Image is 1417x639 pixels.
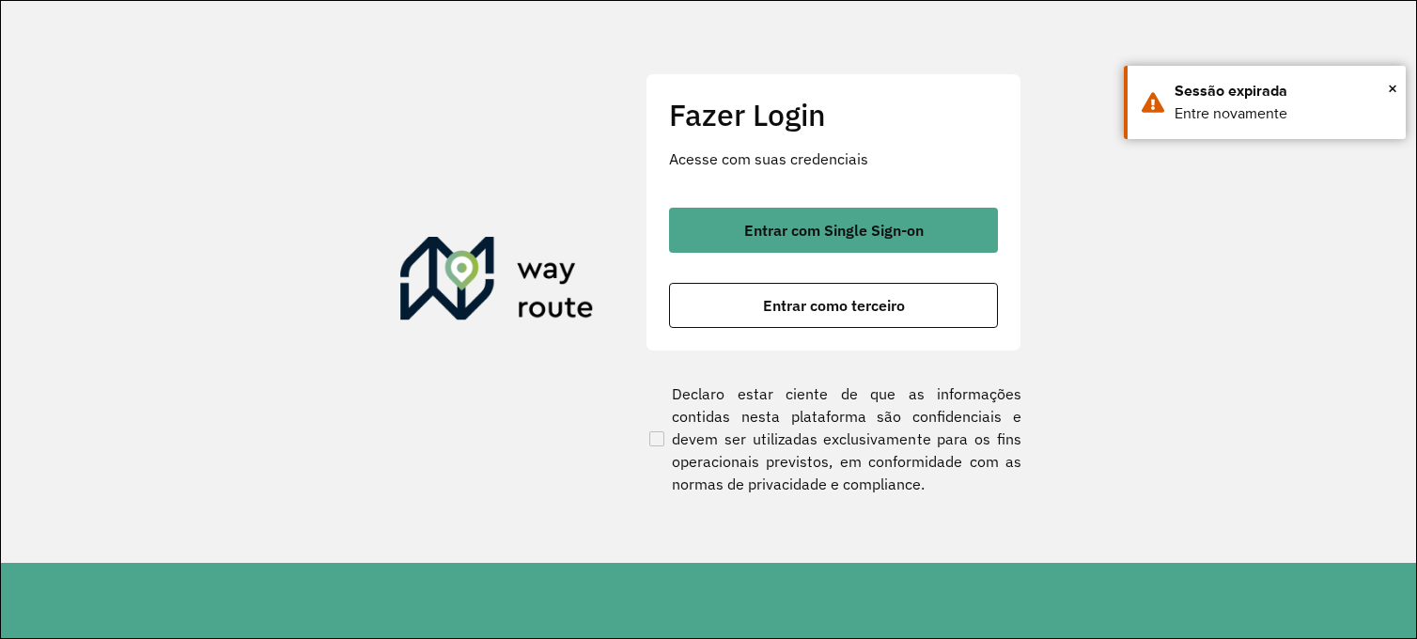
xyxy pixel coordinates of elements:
[669,208,998,253] button: button
[646,382,1021,495] label: Declaro estar ciente de que as informações contidas nesta plataforma são confidenciais e devem se...
[400,237,594,327] img: Roteirizador AmbevTech
[1175,80,1392,102] div: Sessão expirada
[1388,74,1397,102] span: ×
[669,97,998,132] h2: Fazer Login
[763,298,905,313] span: Entrar como terceiro
[669,283,998,328] button: button
[669,148,998,170] p: Acesse com suas credenciais
[1175,102,1392,125] div: Entre novamente
[744,223,924,238] span: Entrar com Single Sign-on
[1388,74,1397,102] button: Close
